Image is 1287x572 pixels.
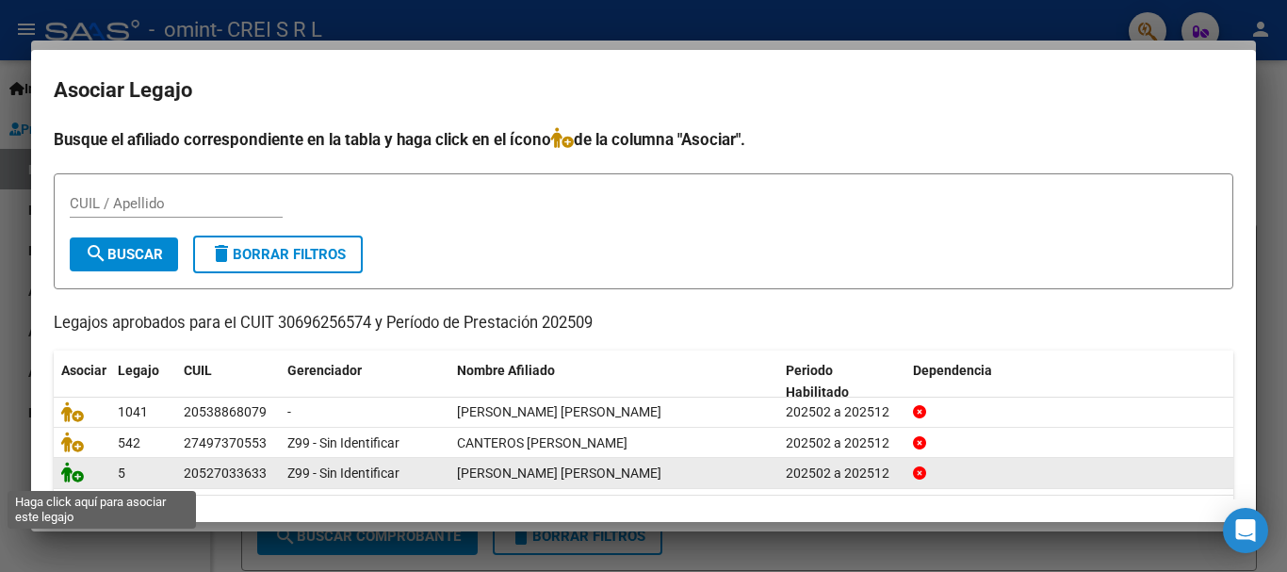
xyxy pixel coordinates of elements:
[449,351,778,413] datatable-header-cell: Nombre Afiliado
[786,401,898,423] div: 202502 a 202512
[85,242,107,265] mat-icon: search
[184,463,267,484] div: 20527033633
[905,351,1234,413] datatable-header-cell: Dependencia
[457,363,555,378] span: Nombre Afiliado
[118,363,159,378] span: Legajo
[54,312,1233,335] p: Legajos aprobados para el CUIT 30696256574 y Período de Prestación 202509
[85,246,163,263] span: Buscar
[287,404,291,419] span: -
[457,404,661,419] span: CURZI FRANCISCO ARIEL
[287,435,399,450] span: Z99 - Sin Identificar
[786,433,898,454] div: 202502 a 202512
[280,351,449,413] datatable-header-cell: Gerenciador
[184,363,212,378] span: CUIL
[210,246,346,263] span: Borrar Filtros
[1223,508,1268,553] div: Open Intercom Messenger
[54,73,1233,108] h2: Asociar Legajo
[54,127,1233,152] h4: Busque el afiliado correspondiente en la tabla y haga click en el ícono de la columna "Asociar".
[54,351,110,413] datatable-header-cell: Asociar
[457,435,627,450] span: CANTEROS NAYLA ABRIL
[786,463,898,484] div: 202502 a 202512
[287,466,399,481] span: Z99 - Sin Identificar
[110,351,176,413] datatable-header-cell: Legajo
[778,351,905,413] datatable-header-cell: Periodo Habilitado
[176,351,280,413] datatable-header-cell: CUIL
[118,435,140,450] span: 542
[210,242,233,265] mat-icon: delete
[70,237,178,271] button: Buscar
[61,363,106,378] span: Asociar
[184,433,267,454] div: 27497370553
[118,466,125,481] span: 5
[193,236,363,273] button: Borrar Filtros
[457,466,661,481] span: DAVANZO FABRIZIO FEDERICO
[118,404,148,419] span: 1041
[54,496,1233,543] div: 3 registros
[287,363,362,378] span: Gerenciador
[913,363,992,378] span: Dependencia
[786,363,849,400] span: Periodo Habilitado
[184,401,267,423] div: 20538868079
